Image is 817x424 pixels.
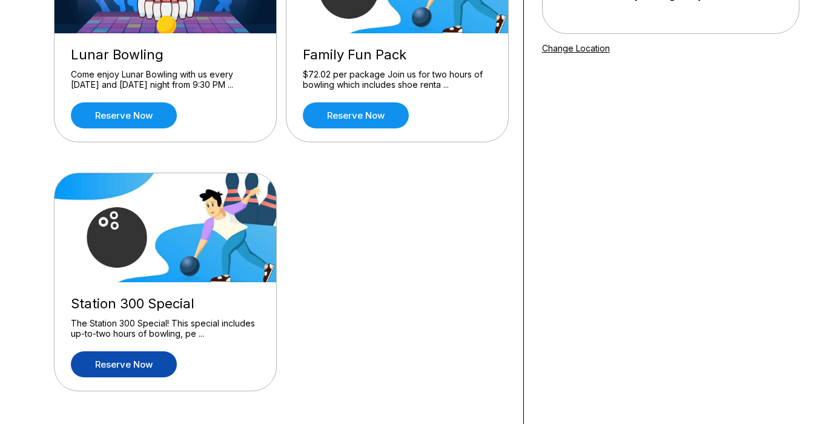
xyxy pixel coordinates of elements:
[542,43,610,53] a: Change Location
[303,102,409,128] a: Reserve now
[71,47,260,63] div: Lunar Bowling
[71,69,260,90] div: Come enjoy Lunar Bowling with us every [DATE] and [DATE] night from 9:30 PM ...
[55,173,277,282] img: Station 300 Special
[71,351,177,377] a: Reserve now
[71,296,260,312] div: Station 300 Special
[303,47,492,63] div: Family Fun Pack
[71,102,177,128] a: Reserve now
[303,69,492,90] div: $72.02 per package Join us for two hours of bowling which includes shoe renta ...
[71,318,260,339] div: The Station 300 Special! This special includes up-to-two hours of bowling, pe ...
